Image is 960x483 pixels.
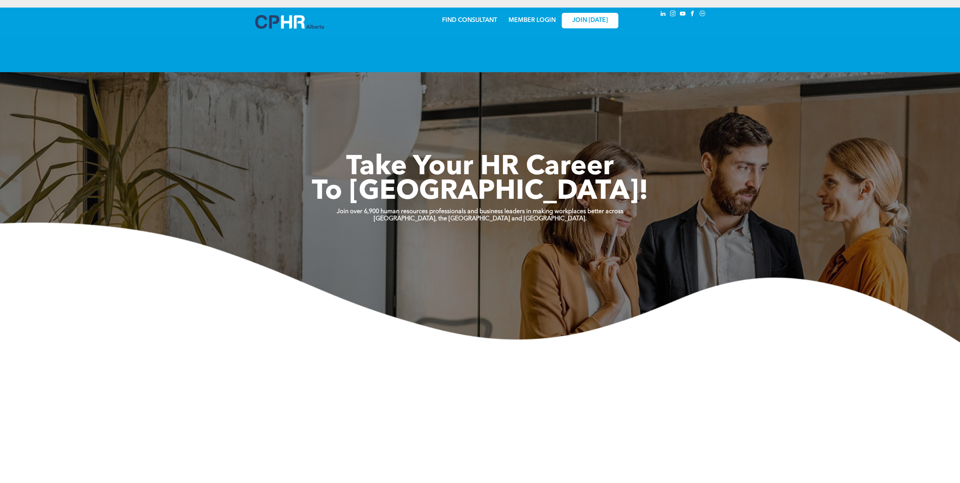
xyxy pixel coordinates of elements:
a: MEMBER LOGIN [509,17,556,23]
span: To [GEOGRAPHIC_DATA]! [312,178,649,206]
span: JOIN [DATE] [572,17,608,24]
strong: Join over 6,900 human resources professionals and business leaders in making workplaces better ac... [337,209,623,215]
img: A blue and white logo for cp alberta [255,15,324,29]
a: instagram [669,9,677,20]
a: FIND CONSULTANT [442,17,497,23]
a: youtube [679,9,687,20]
span: Take Your HR Career [346,154,614,181]
a: facebook [689,9,697,20]
a: linkedin [659,9,667,20]
a: Social network [698,9,707,20]
a: JOIN [DATE] [562,13,618,28]
strong: [GEOGRAPHIC_DATA], the [GEOGRAPHIC_DATA] and [GEOGRAPHIC_DATA]. [374,216,587,222]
